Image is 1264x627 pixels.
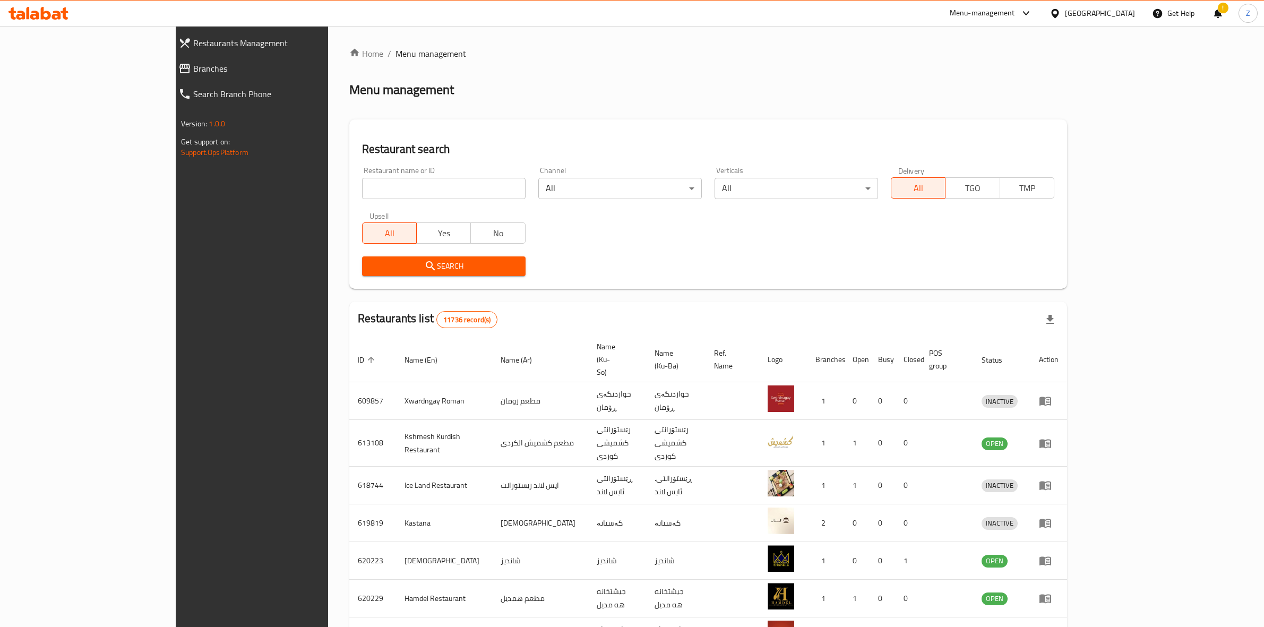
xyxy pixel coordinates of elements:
[358,354,378,366] span: ID
[1000,177,1054,199] button: TMP
[844,337,870,382] th: Open
[929,347,960,372] span: POS group
[807,337,844,382] th: Branches
[807,467,844,504] td: 1
[362,141,1054,157] h2: Restaurant search
[895,542,921,580] td: 1
[349,47,1067,60] nav: breadcrumb
[870,542,895,580] td: 0
[807,504,844,542] td: 2
[982,555,1008,567] span: OPEN
[982,592,1008,605] div: OPEN
[193,88,379,100] span: Search Branch Phone
[844,504,870,542] td: 0
[1039,437,1059,450] div: Menu
[807,382,844,420] td: 1
[646,580,706,617] td: جيشتخانه هه مديل
[358,311,498,328] h2: Restaurants list
[170,81,387,107] a: Search Branch Phone
[396,467,492,504] td: Ice Land Restaurant
[492,580,588,617] td: مطعم همديل
[170,56,387,81] a: Branches
[896,181,941,196] span: All
[768,428,794,454] img: Kshmesh Kurdish Restaurant
[349,81,454,98] h2: Menu management
[362,222,417,244] button: All
[416,222,471,244] button: Yes
[597,340,633,379] span: Name (Ku-So)
[1039,554,1059,567] div: Menu
[982,437,1008,450] div: OPEN
[807,542,844,580] td: 1
[362,256,526,276] button: Search
[1039,592,1059,605] div: Menu
[895,337,921,382] th: Closed
[714,347,746,372] span: Ref. Name
[895,504,921,542] td: 0
[768,545,794,572] img: Shandiz
[715,178,878,199] div: All
[982,437,1008,450] span: OPEN
[870,337,895,382] th: Busy
[891,177,945,199] button: All
[768,470,794,496] img: Ice Land Restaurant
[369,212,389,219] label: Upsell
[1246,7,1250,19] span: Z
[982,517,1018,529] span: INACTIVE
[844,542,870,580] td: 0
[982,517,1018,530] div: INACTIVE
[588,542,646,580] td: شانديز
[475,226,521,241] span: No
[844,420,870,467] td: 1
[982,592,1008,605] span: OPEN
[367,226,412,241] span: All
[492,542,588,580] td: شانديز
[181,117,207,131] span: Version:
[870,504,895,542] td: 0
[371,260,517,273] span: Search
[844,467,870,504] td: 1
[950,7,1015,20] div: Menu-management
[982,396,1018,408] span: INACTIVE
[395,47,466,60] span: Menu management
[870,382,895,420] td: 0
[870,467,895,504] td: 0
[538,178,702,199] div: All
[470,222,525,244] button: No
[759,337,807,382] th: Logo
[492,382,588,420] td: مطعم رومان
[437,315,497,325] span: 11736 record(s)
[396,542,492,580] td: [DEMOGRAPHIC_DATA]
[950,181,995,196] span: TGO
[898,167,925,174] label: Delivery
[844,382,870,420] td: 0
[362,178,526,199] input: Search for restaurant name or ID..
[1039,394,1059,407] div: Menu
[1030,337,1067,382] th: Action
[1039,479,1059,492] div: Menu
[646,467,706,504] td: .ڕێستۆرانتی ئایس لاند
[405,354,451,366] span: Name (En)
[396,382,492,420] td: Xwardngay Roman
[895,382,921,420] td: 0
[768,385,794,412] img: Xwardngay Roman
[181,135,230,149] span: Get support on:
[844,580,870,617] td: 1
[807,420,844,467] td: 1
[655,347,693,372] span: Name (Ku-Ba)
[193,37,379,49] span: Restaurants Management
[646,420,706,467] td: رێستۆرانتی کشمیشى كوردى
[895,467,921,504] td: 0
[492,504,588,542] td: [DEMOGRAPHIC_DATA]
[588,580,646,617] td: جيشتخانه هه مديل
[982,479,1018,492] div: INACTIVE
[807,580,844,617] td: 1
[588,382,646,420] td: خواردنگەی ڕۆمان
[646,542,706,580] td: شانديز
[588,467,646,504] td: ڕێستۆرانتی ئایس لاند
[492,467,588,504] td: ايس لاند ريستورانت
[181,145,248,159] a: Support.OpsPlatform
[501,354,546,366] span: Name (Ar)
[870,420,895,467] td: 0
